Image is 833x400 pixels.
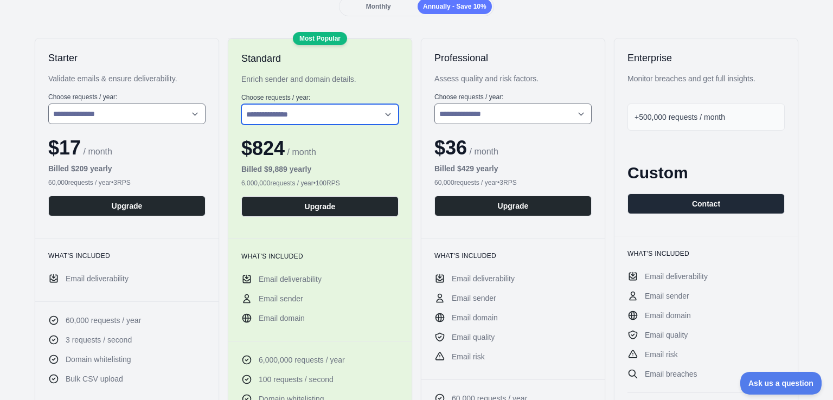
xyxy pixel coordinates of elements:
[241,179,399,188] div: 6,000,000 requests / year • 100 RPS
[627,164,688,182] span: Custom
[740,372,822,395] iframe: Toggle Customer Support
[241,196,399,217] button: Upgrade
[434,196,592,216] button: Upgrade
[434,178,592,187] div: 60,000 requests / year • 3 RPS
[627,193,785,214] button: Contact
